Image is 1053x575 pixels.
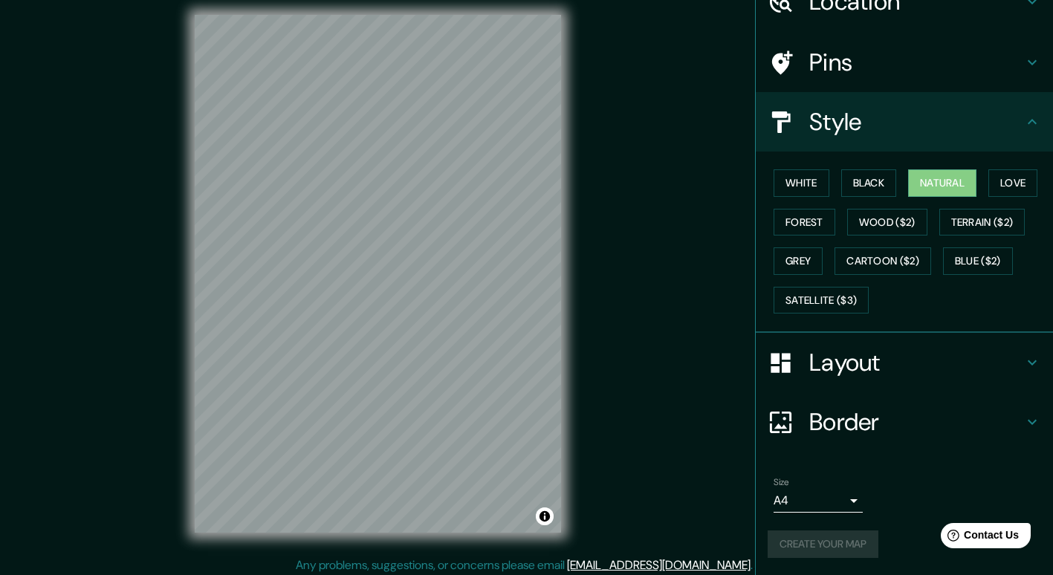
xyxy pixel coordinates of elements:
[809,407,1023,437] h4: Border
[809,48,1023,77] h4: Pins
[774,247,823,275] button: Grey
[841,169,897,197] button: Black
[847,209,927,236] button: Wood ($2)
[756,33,1053,92] div: Pins
[921,517,1037,559] iframe: Help widget launcher
[908,169,976,197] button: Natural
[774,489,863,513] div: A4
[753,556,755,574] div: .
[756,392,1053,452] div: Border
[809,107,1023,137] h4: Style
[195,15,561,533] canvas: Map
[939,209,1026,236] button: Terrain ($2)
[774,169,829,197] button: White
[835,247,931,275] button: Cartoon ($2)
[774,209,835,236] button: Forest
[774,476,789,489] label: Size
[774,287,869,314] button: Satellite ($3)
[809,348,1023,377] h4: Layout
[536,507,554,525] button: Toggle attribution
[567,557,751,573] a: [EMAIL_ADDRESS][DOMAIN_NAME]
[943,247,1013,275] button: Blue ($2)
[756,333,1053,392] div: Layout
[296,556,753,574] p: Any problems, suggestions, or concerns please email .
[988,169,1037,197] button: Love
[756,92,1053,152] div: Style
